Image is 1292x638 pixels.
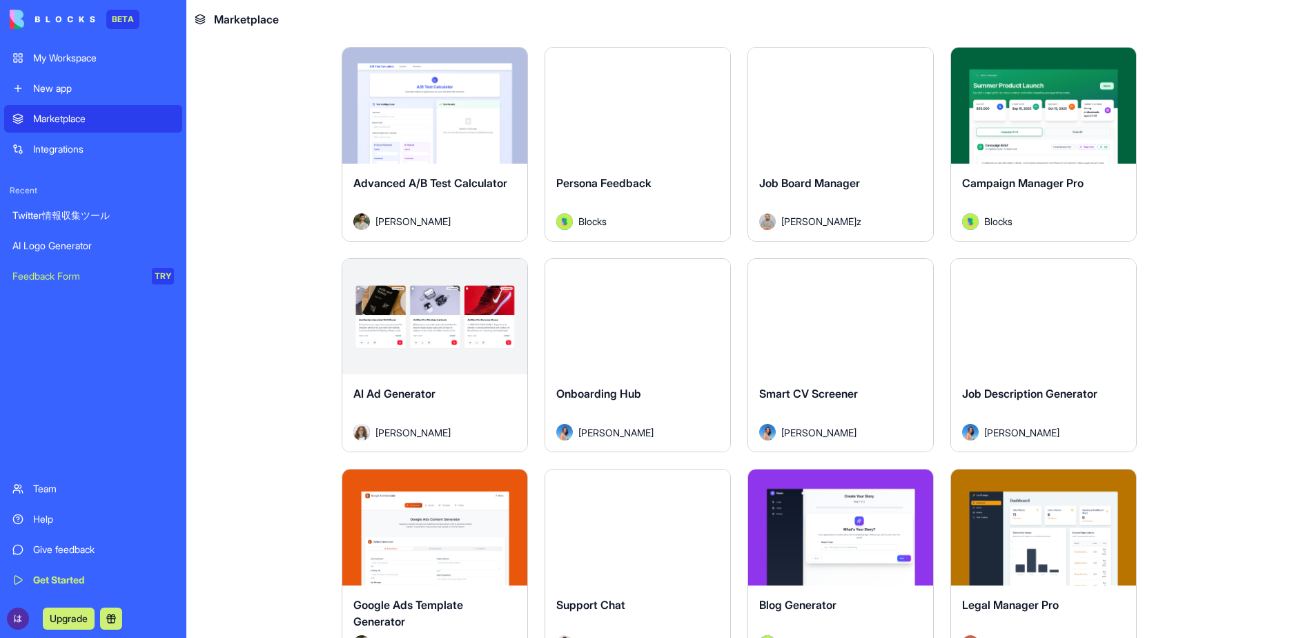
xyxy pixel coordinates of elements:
[4,262,182,290] a: Feedback FormTRY
[353,213,370,230] img: Avatar
[353,387,435,400] span: AI Ad Generator
[4,75,182,102] a: New app
[759,213,776,230] img: Avatar
[578,425,654,440] span: [PERSON_NAME]
[4,536,182,563] a: Give feedback
[33,112,174,126] div: Marketplace
[962,424,979,441] img: Avatar
[4,202,182,229] a: Twitter情報収集ツール
[4,44,182,72] a: My Workspace
[759,598,836,612] span: Blog Generator
[43,608,95,630] button: Upgrade
[106,10,139,29] div: BETA
[342,47,528,242] a: Advanced A/B Test CalculatorAvatar[PERSON_NAME]
[4,105,182,133] a: Marketplace
[984,214,1012,229] span: Blocks
[375,214,451,229] span: [PERSON_NAME]
[747,258,934,453] a: Smart CV ScreenerAvatar[PERSON_NAME]
[4,135,182,163] a: Integrations
[33,142,174,156] div: Integrations
[4,232,182,260] a: AI Logo Generator
[353,598,463,628] span: Google Ads Template Generator
[545,258,731,453] a: Onboarding HubAvatar[PERSON_NAME]
[556,176,652,190] span: Persona Feedback
[759,176,860,190] span: Job Board Manager
[33,512,174,526] div: Help
[545,47,731,242] a: Persona FeedbackAvatarBlocks
[353,424,370,441] img: Avatar
[12,269,142,283] div: Feedback Form
[962,176,1084,190] span: Campaign Manager Pro
[556,387,641,400] span: Onboarding Hub
[556,213,573,230] img: Avatar
[4,475,182,503] a: Team
[759,424,776,441] img: Avatar
[962,387,1097,400] span: Job Description Generator
[214,11,279,28] span: Marketplace
[950,47,1137,242] a: Campaign Manager ProAvatarBlocks
[4,505,182,533] a: Help
[747,47,934,242] a: Job Board ManagerAvatar[PERSON_NAME]z
[781,425,857,440] span: [PERSON_NAME]
[4,185,182,196] span: Recent
[353,176,507,190] span: Advanced A/B Test Calculator
[12,209,174,222] div: Twitter情報収集ツール
[962,598,1059,612] span: Legal Manager Pro
[10,10,139,29] a: BETA
[984,425,1059,440] span: [PERSON_NAME]
[375,425,451,440] span: [PERSON_NAME]
[342,258,528,453] a: AI Ad GeneratorAvatar[PERSON_NAME]
[759,387,858,400] span: Smart CV Screener
[152,268,174,284] div: TRY
[950,258,1137,453] a: Job Description GeneratorAvatar[PERSON_NAME]
[4,566,182,594] a: Get Started
[7,608,29,630] img: ACg8ocKmbGJ8TDtyACfEH_RMgN_qtJNYxiua3ru5Dtk5a4ZMvbGAyQ=s96-c
[556,598,625,612] span: Support Chat
[33,543,174,557] div: Give feedback
[33,482,174,496] div: Team
[10,10,95,29] img: logo
[33,81,174,95] div: New app
[556,424,573,441] img: Avatar
[578,214,607,229] span: Blocks
[33,51,174,65] div: My Workspace
[12,239,174,253] div: AI Logo Generator
[781,214,861,229] span: [PERSON_NAME]z
[962,213,979,230] img: Avatar
[33,573,174,587] div: Get Started
[43,611,95,625] a: Upgrade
